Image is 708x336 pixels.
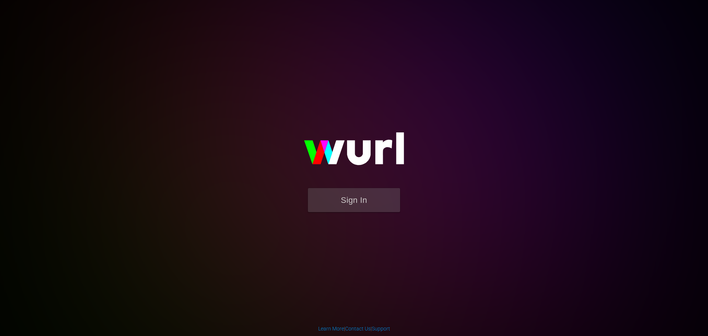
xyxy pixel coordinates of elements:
img: wurl-logo-on-black-223613ac3d8ba8fe6dc639794a292ebdb59501304c7dfd60c99c58986ef67473.svg [280,117,428,188]
a: Contact Us [345,326,371,332]
div: | | [318,325,390,332]
a: Learn More [318,326,344,332]
button: Sign In [308,188,400,212]
a: Support [372,326,390,332]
